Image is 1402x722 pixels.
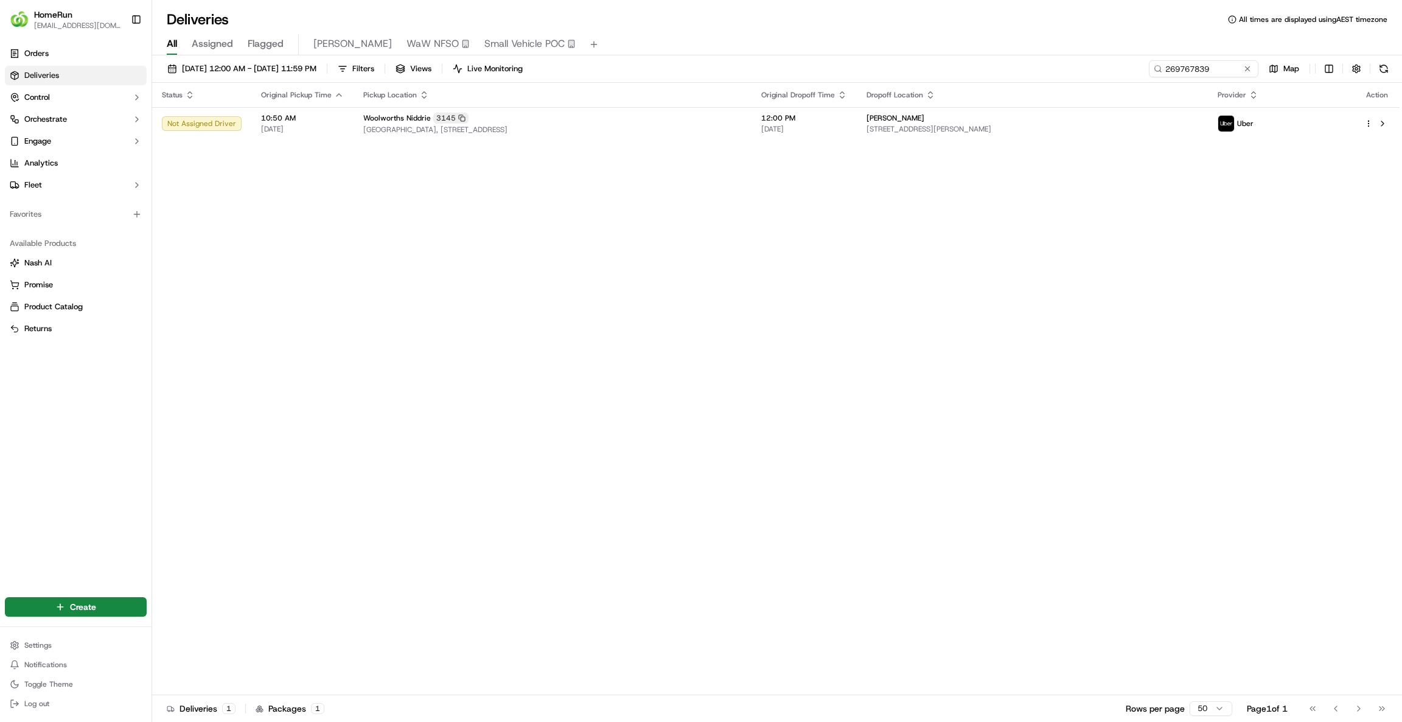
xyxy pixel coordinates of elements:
span: All [167,37,177,51]
div: Available Products [5,234,147,253]
span: Notifications [24,660,67,670]
span: [STREET_ADDRESS][PERSON_NAME] [867,124,1198,134]
div: Favorites [5,205,147,224]
button: HomeRun [34,9,72,21]
span: Map [1283,63,1299,74]
img: HomeRun [10,10,29,29]
button: Log out [5,695,147,712]
span: [PERSON_NAME] [867,113,924,123]
button: Filters [332,60,380,77]
span: [DATE] [761,124,847,134]
span: Deliveries [24,70,59,81]
h1: Deliveries [167,10,229,29]
span: [GEOGRAPHIC_DATA], [STREET_ADDRESS] [363,125,742,135]
span: [DATE] 12:00 AM - [DATE] 11:59 PM [182,63,316,74]
button: Product Catalog [5,297,147,317]
span: Returns [24,323,52,334]
span: Dropoff Location [867,90,923,100]
button: Refresh [1375,60,1392,77]
button: Nash AI [5,253,147,273]
img: uber-new-logo.jpeg [1218,116,1234,131]
span: [PERSON_NAME] [313,37,392,51]
a: Analytics [5,153,147,173]
span: Control [24,92,50,103]
span: Flagged [248,37,284,51]
a: Orders [5,44,147,63]
span: Pickup Location [363,90,417,100]
span: WaW NFSO [406,37,459,51]
a: Promise [10,279,142,290]
button: Settings [5,637,147,654]
button: Returns [5,319,147,338]
div: 1 [222,703,235,714]
button: Toggle Theme [5,676,147,693]
span: Engage [24,136,51,147]
span: Status [162,90,183,100]
span: All times are displayed using AEST timezone [1239,15,1387,24]
button: [DATE] 12:00 AM - [DATE] 11:59 PM [162,60,322,77]
div: Deliveries [167,703,235,715]
span: 10:50 AM [261,113,344,123]
button: Fleet [5,175,147,195]
button: [EMAIL_ADDRESS][DOMAIN_NAME] [34,21,121,30]
span: Promise [24,279,53,290]
span: Product Catalog [24,301,83,312]
button: Map [1263,60,1305,77]
button: Control [5,88,147,107]
span: Nash AI [24,258,52,268]
input: Type to search [1149,60,1258,77]
span: Woolworths Niddrie [363,113,431,123]
span: Live Monitoring [467,63,523,74]
button: Promise [5,275,147,295]
button: Orchestrate [5,110,147,129]
a: Returns [10,323,142,334]
div: Action [1364,90,1390,100]
span: Small Vehicle POC [484,37,565,51]
button: Views [390,60,437,77]
span: Fleet [24,180,42,191]
div: 3145 [433,113,469,124]
button: HomeRunHomeRun[EMAIL_ADDRESS][DOMAIN_NAME] [5,5,126,34]
a: Nash AI [10,258,142,268]
span: Assigned [192,37,233,51]
button: Engage [5,131,147,151]
p: Rows per page [1126,703,1185,715]
div: Page 1 of 1 [1247,703,1288,715]
span: Settings [24,640,52,650]
span: Provider [1218,90,1246,100]
span: Views [410,63,431,74]
span: Filters [352,63,374,74]
button: Live Monitoring [447,60,528,77]
button: Notifications [5,656,147,673]
span: Log out [24,699,49,709]
span: Analytics [24,158,58,169]
span: [DATE] [261,124,344,134]
span: Original Dropoff Time [761,90,835,100]
span: Original Pickup Time [261,90,332,100]
span: Orders [24,48,49,59]
span: 12:00 PM [761,113,847,123]
span: Uber [1237,119,1254,128]
a: Deliveries [5,66,147,85]
span: Orchestrate [24,114,67,125]
button: Create [5,597,147,617]
span: Toggle Theme [24,679,73,689]
span: Create [70,601,96,613]
div: 1 [311,703,324,714]
div: Packages [256,703,324,715]
a: Product Catalog [10,301,142,312]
